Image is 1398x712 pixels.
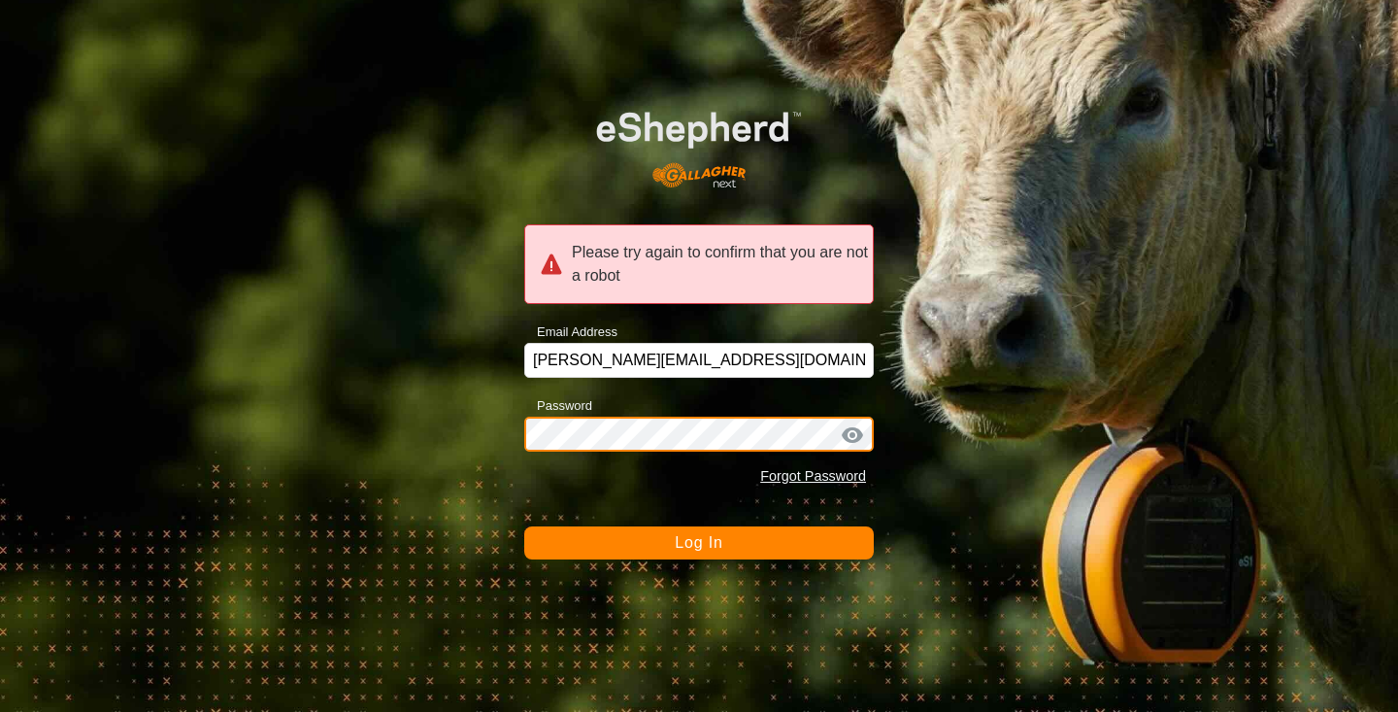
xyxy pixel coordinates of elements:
label: Password [524,396,592,416]
label: Email Address [524,322,617,342]
input: Email Address [524,343,874,378]
img: E-shepherd Logo [559,83,839,202]
button: Log In [524,526,874,559]
div: Please try again to confirm that you are not a robot [524,224,874,304]
span: Log In [675,534,722,551]
a: Forgot Password [760,468,866,484]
